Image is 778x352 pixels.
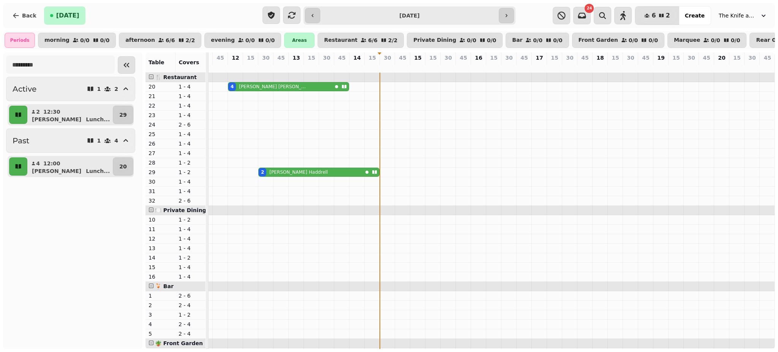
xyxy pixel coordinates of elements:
[114,138,118,143] p: 4
[308,54,315,62] p: 15
[113,106,133,124] button: 29
[415,63,421,71] p: 0
[179,187,202,195] p: 1 - 4
[179,254,202,262] p: 1 - 2
[308,63,315,71] p: 0
[711,38,720,43] p: 0 / 0
[734,63,740,71] p: 0
[384,54,391,62] p: 30
[149,330,172,338] p: 5
[467,38,476,43] p: 0 / 0
[476,63,482,71] p: 0
[552,63,558,71] p: 0
[36,160,40,167] p: 4
[505,54,512,62] p: 30
[179,140,202,147] p: 1 - 4
[149,235,172,243] p: 12
[262,54,269,62] p: 30
[400,63,406,71] p: 0
[119,111,127,119] p: 29
[487,38,497,43] p: 0 / 0
[179,111,202,119] p: 1 - 4
[179,311,202,319] p: 1 - 2
[719,12,757,19] span: The Knife and [PERSON_NAME]
[414,54,421,62] p: 15
[369,63,375,71] p: 0
[149,102,172,109] p: 22
[155,207,206,213] span: 🍽️ Private Dining
[186,38,195,43] p: 2 / 2
[179,92,202,100] p: 1 - 4
[764,54,771,62] p: 45
[32,116,81,123] p: [PERSON_NAME]
[582,63,588,71] p: 0
[155,74,197,80] span: 🍴 Restaurant
[13,84,36,94] h2: Active
[673,63,679,71] p: 0
[597,63,603,71] p: 0
[97,86,101,92] p: 1
[521,63,527,71] p: 0
[179,244,202,252] p: 1 - 4
[318,33,404,48] button: Restaurant6/62/2
[338,54,345,62] p: 45
[179,330,202,338] p: 2 - 4
[572,33,664,48] button: Front Garden0/00/0
[293,63,299,71] p: 0
[166,38,175,43] p: 6 / 6
[179,301,202,309] p: 2 - 4
[179,130,202,138] p: 1 - 4
[651,13,656,19] span: 6
[269,169,328,175] p: [PERSON_NAME] Haddrell
[179,235,202,243] p: 1 - 4
[536,54,543,62] p: 17
[688,54,695,62] p: 30
[749,63,755,71] p: 0
[149,178,172,186] p: 30
[179,292,202,300] p: 2 - 6
[566,54,573,62] p: 30
[149,254,172,262] p: 14
[247,54,254,62] p: 15
[581,54,588,62] p: 45
[429,54,436,62] p: 15
[179,225,202,233] p: 1 - 4
[125,37,155,43] p: afternoon
[388,38,398,43] p: 2 / 2
[149,320,172,328] p: 4
[179,83,202,90] p: 1 - 4
[628,63,634,71] p: 0
[475,54,482,62] p: 16
[22,13,36,18] span: Back
[248,63,254,71] p: 0
[612,63,618,71] p: 0
[245,38,255,43] p: 0 / 0
[149,292,172,300] p: 1
[596,54,604,62] p: 18
[149,187,172,195] p: 31
[579,37,618,43] p: Front Garden
[149,311,172,319] p: 3
[29,106,111,124] button: 212:30[PERSON_NAME]Lunch...
[149,140,172,147] p: 26
[86,167,110,175] p: Lunch ...
[399,54,406,62] p: 45
[217,54,224,62] p: 45
[149,159,172,166] p: 28
[5,33,35,48] div: Periods
[384,63,391,71] p: 0
[587,6,592,10] span: 24
[444,54,452,62] p: 30
[703,54,710,62] p: 45
[44,37,70,43] p: morning
[714,9,772,22] button: The Knife and [PERSON_NAME]
[266,38,275,43] p: 0 / 0
[155,340,203,346] span: 🪴 Front Garden
[149,301,172,309] p: 2
[658,63,664,71] p: 0
[179,263,202,271] p: 1 - 4
[179,102,202,109] p: 1 - 4
[149,263,172,271] p: 15
[6,77,135,101] button: Active12
[149,59,164,65] span: Table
